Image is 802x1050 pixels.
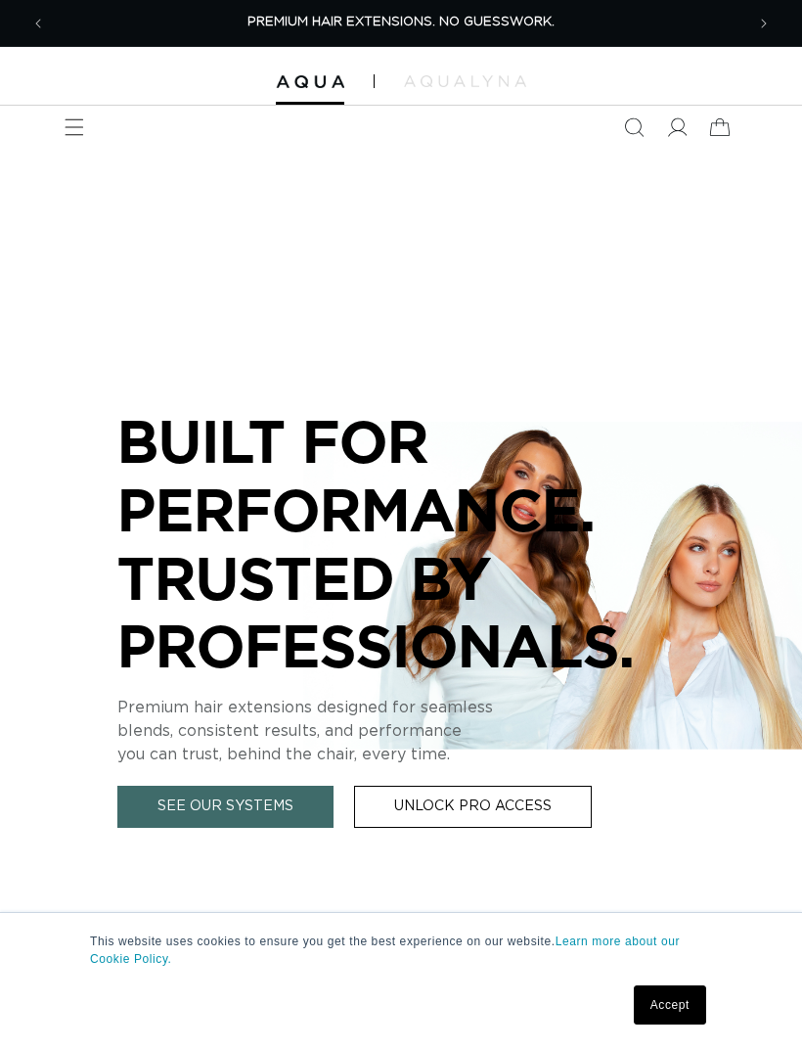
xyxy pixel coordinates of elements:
p: Premium hair extensions designed for seamless blends, consistent results, and performance you can... [117,696,685,766]
a: Accept [634,985,706,1025]
img: Aqua Hair Extensions [276,75,344,89]
p: BUILT FOR PERFORMANCE. TRUSTED BY PROFESSIONALS. [117,407,685,679]
a: See Our Systems [117,786,334,828]
summary: Menu [53,106,96,149]
summary: Search [612,106,655,149]
a: Unlock Pro Access [354,786,592,828]
p: This website uses cookies to ensure you get the best experience on our website. [90,933,712,968]
button: Previous announcement [17,2,60,45]
button: Next announcement [742,2,785,45]
img: aqualyna.com [404,75,526,87]
span: PREMIUM HAIR EXTENSIONS. NO GUESSWORK. [247,16,555,28]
